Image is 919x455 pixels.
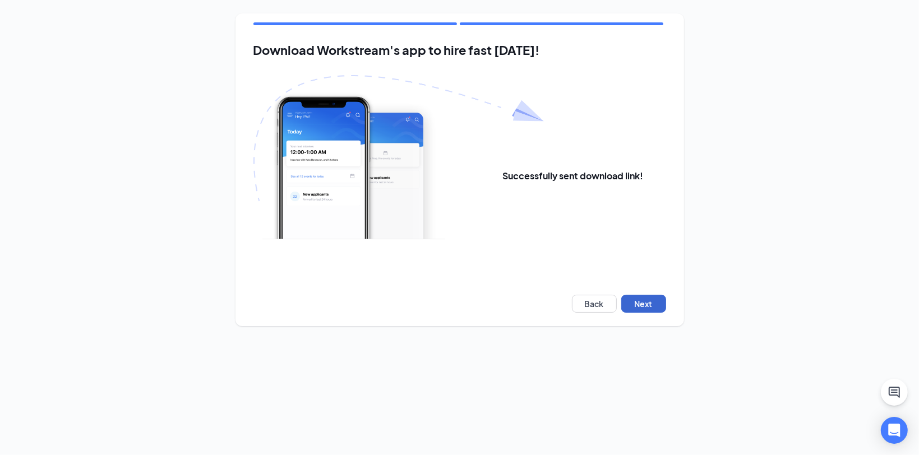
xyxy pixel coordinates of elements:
div: Open Intercom Messenger [881,417,908,444]
img: Download Workstream's app with paper plane [253,75,544,239]
svg: ChatActive [888,386,901,399]
button: ChatActive [881,379,908,406]
button: Back [572,295,617,313]
h2: Download Workstream's app to hire fast [DATE]! [253,43,666,57]
button: Next [621,295,666,313]
h3: Successfully sent download link! [503,170,644,182]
